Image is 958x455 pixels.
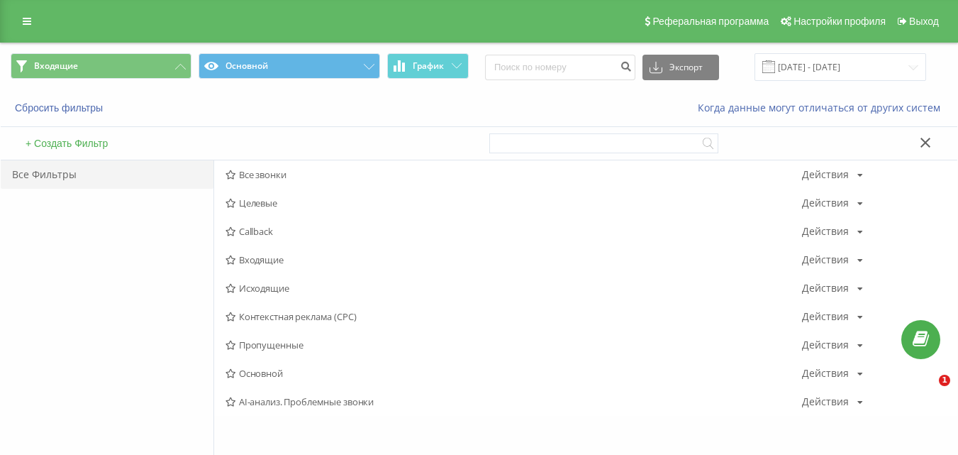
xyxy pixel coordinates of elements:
[802,312,849,322] div: Действия
[225,255,802,265] span: Входящие
[909,16,939,27] span: Выход
[802,340,849,350] div: Действия
[34,60,78,72] span: Входящие
[802,198,849,208] div: Действия
[225,226,802,236] span: Callback
[802,170,849,180] div: Действия
[915,136,936,151] button: Закрыть
[802,397,849,407] div: Действия
[802,283,849,293] div: Действия
[225,340,802,350] span: Пропущенные
[802,226,849,236] div: Действия
[698,101,947,114] a: Когда данные могут отличаться от других систем
[199,53,379,79] button: Основной
[642,55,719,80] button: Экспорт
[1,160,213,189] div: Все Фильтры
[21,137,112,150] button: + Создать Фильтр
[652,16,769,27] span: Реферальная программа
[802,255,849,265] div: Действия
[485,55,635,80] input: Поиск по номеру
[802,368,849,378] div: Действия
[413,61,444,71] span: График
[793,16,886,27] span: Настройки профиля
[11,102,110,114] button: Сбросить фильтры
[225,283,802,293] span: Исходящие
[11,53,191,79] button: Входящие
[910,375,944,409] iframe: Intercom live chat
[225,368,802,378] span: Основной
[225,170,802,180] span: Все звонки
[939,375,950,386] span: 1
[225,397,802,407] span: AI-анализ. Проблемные звонки
[225,312,802,322] span: Контекстная реклама (CPC)
[387,53,469,79] button: График
[225,198,802,208] span: Целевые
